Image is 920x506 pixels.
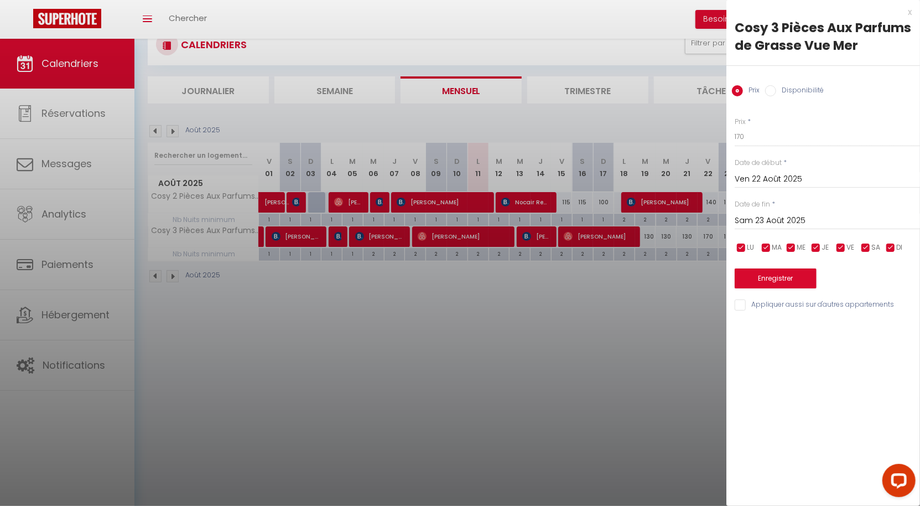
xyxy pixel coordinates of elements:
[735,199,770,210] label: Date de fin
[797,242,805,253] span: ME
[735,158,782,168] label: Date de début
[747,242,754,253] span: LU
[846,242,854,253] span: VE
[743,85,760,97] label: Prix
[822,242,829,253] span: JE
[772,242,782,253] span: MA
[735,117,746,127] label: Prix
[776,85,824,97] label: Disponibilité
[726,6,912,19] div: x
[735,269,817,288] button: Enregistrer
[871,242,880,253] span: SA
[896,242,902,253] span: DI
[874,459,920,506] iframe: LiveChat chat widget
[735,19,912,54] div: Cosy 3 Pièces Aux Parfums de Grasse Vue Mer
